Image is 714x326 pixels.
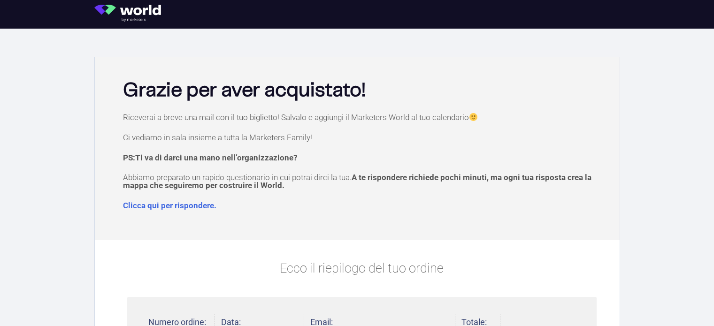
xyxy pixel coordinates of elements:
[127,259,597,278] p: Ecco il riepilogo del tuo ordine
[469,113,477,121] img: 🙂
[123,173,591,190] span: A te rispondere richiede pochi minuti, ma ogni tua risposta crea la mappa che seguiremo per costr...
[123,153,297,162] strong: PS:
[135,153,297,162] span: Ti va di darci una mano nell’organizzazione?
[123,113,601,121] p: Riceverai a breve una mail con il tuo biglietto! Salvalo e aggiungi il Marketers World al tuo cal...
[123,134,601,142] p: Ci vediamo in sala insieme a tutta la Marketers Family!
[123,81,366,100] b: Grazie per aver acquistato!
[123,201,216,210] a: Clicca qui per rispondere.
[123,174,601,190] p: Abbiamo preparato un rapido questionario in cui potrai dirci la tua.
